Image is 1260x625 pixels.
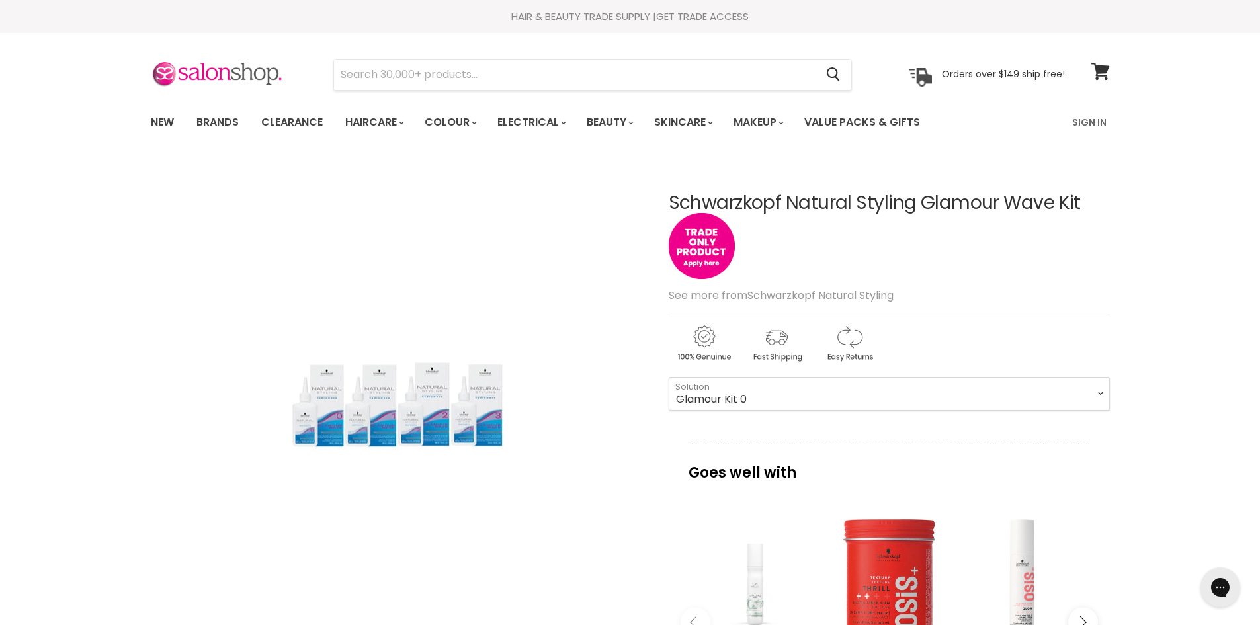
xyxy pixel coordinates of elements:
img: tradeonly_small.jpg [669,213,735,279]
nav: Main [134,103,1126,142]
img: Schwarzkopf Natural Styling Glamour Wave Kit [282,232,513,581]
a: Value Packs & Gifts [794,108,930,136]
a: Haircare [335,108,412,136]
a: Schwarzkopf Natural Styling [747,288,894,303]
img: genuine.gif [669,323,739,364]
input: Search [334,60,816,90]
ul: Main menu [141,103,997,142]
a: Colour [415,108,485,136]
a: Makeup [724,108,792,136]
p: Orders over $149 ship free! [942,68,1065,80]
a: Beauty [577,108,642,136]
button: Search [816,60,851,90]
a: Clearance [251,108,333,136]
a: Electrical [487,108,574,136]
img: shipping.gif [741,323,812,364]
p: Goes well with [689,444,1090,487]
form: Product [333,59,852,91]
span: See more from [669,288,894,303]
a: Sign In [1064,108,1114,136]
a: New [141,108,184,136]
div: HAIR & BEAUTY TRADE SUPPLY | [134,10,1126,23]
iframe: Gorgias live chat messenger [1194,563,1247,612]
a: Skincare [644,108,721,136]
a: Brands [187,108,249,136]
img: returns.gif [814,323,884,364]
a: GET TRADE ACCESS [656,9,749,23]
h1: Schwarzkopf Natural Styling Glamour Wave Kit [669,193,1110,214]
